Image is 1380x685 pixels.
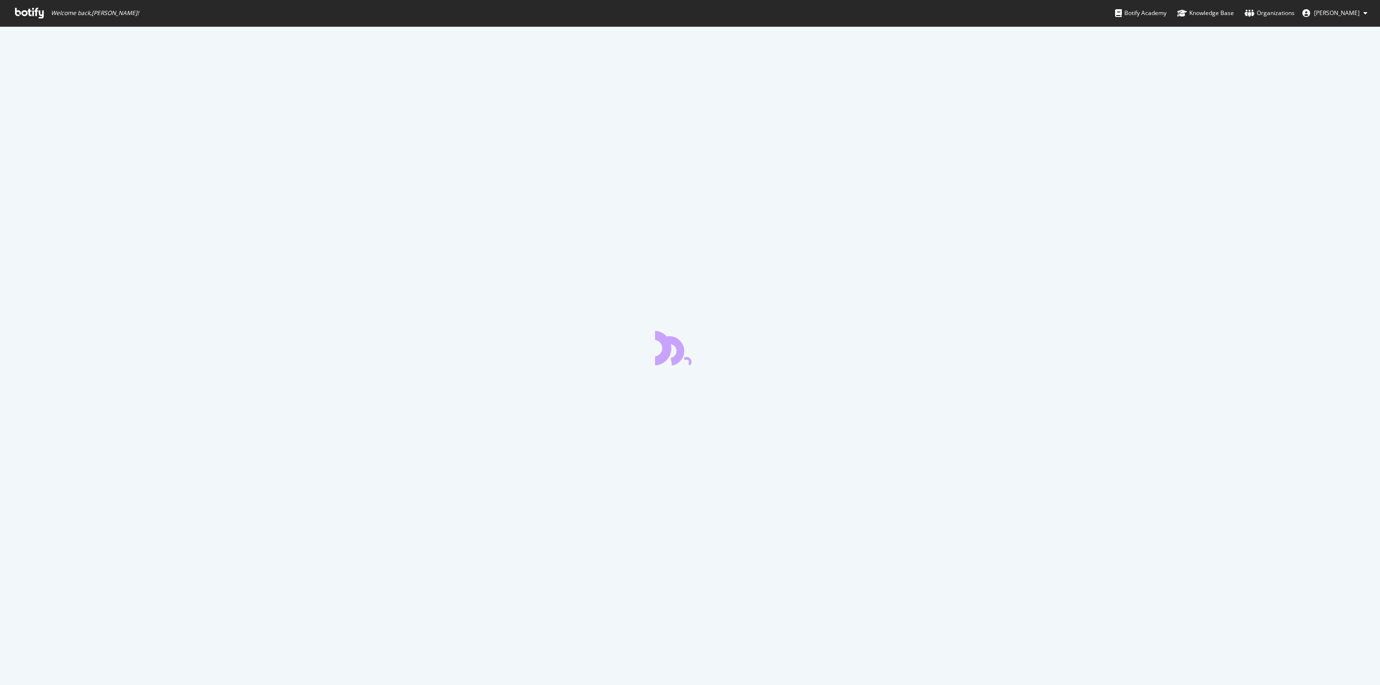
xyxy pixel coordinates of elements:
[1245,8,1295,18] div: Organizations
[51,9,139,17] span: Welcome back, [PERSON_NAME] !
[1177,8,1234,18] div: Knowledge Base
[655,330,725,365] div: animation
[1115,8,1166,18] div: Botify Academy
[1314,9,1360,17] span: Kavit Vichhivora
[1295,5,1375,21] button: [PERSON_NAME]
